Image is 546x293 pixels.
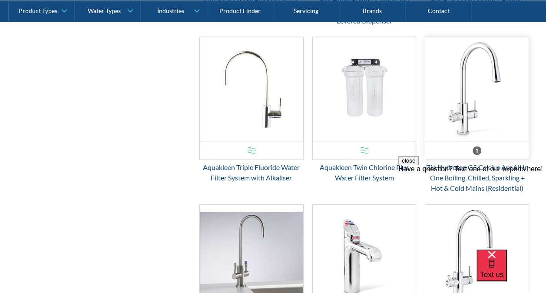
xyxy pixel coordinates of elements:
[312,37,417,183] a: Aquakleen Twin Chlorine Plus Water Filter SystemAquakleen Twin Chlorine Plus Water Filter System
[199,162,304,183] div: Aquakleen Triple Fluoride Water Filter System with Alkaliser
[200,37,303,142] img: Aquakleen Triple Fluoride Water Filter System with Alkaliser
[398,156,546,260] iframe: podium webchat widget prompt
[313,37,416,142] img: Aquakleen Twin Chlorine Plus Water Filter System
[312,162,417,183] div: Aquakleen Twin Chlorine Plus Water Filter System
[19,7,57,14] div: Product Types
[157,7,184,14] div: Industries
[425,37,529,193] a: Zip Hydrotap G5 Celsius Arc All In One Boiling, Chilled, Sparkling + Hot & Cold Mains (Residentia...
[199,37,304,183] a: Aquakleen Triple Fluoride Water Filter System with AlkaliserAquakleen Triple Fluoride Water Filte...
[477,250,546,293] iframe: podium webchat widget bubble
[425,37,529,142] img: Zip Hydrotap G5 Celsius Arc All In One Boiling, Chilled, Sparkling + Hot & Cold Mains (Residential)
[88,7,121,14] div: Water Types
